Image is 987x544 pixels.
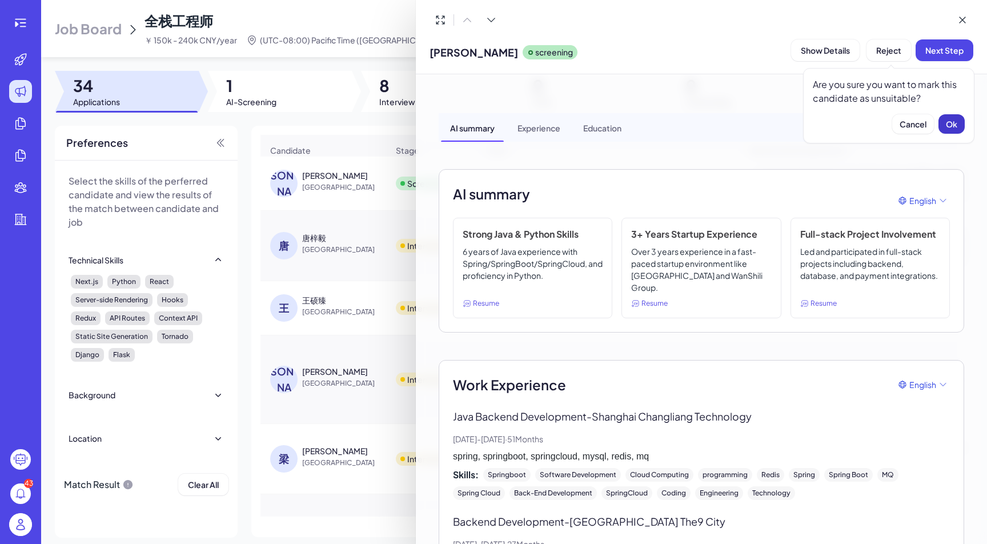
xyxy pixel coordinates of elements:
div: AI summary [441,113,504,142]
span: [PERSON_NAME] [430,45,518,60]
div: Are you sure you want to mark this candidate as unsuitable? [813,78,965,105]
button: Next Step [916,39,973,61]
span: English [909,195,936,207]
p: Backend Development - [GEOGRAPHIC_DATA] The9 City [453,514,950,529]
span: Ok [946,119,957,129]
p: spring, springboot, springcloud, mysql, redis, mq [453,450,950,463]
div: Redis [757,468,784,482]
button: Reject [866,39,911,61]
div: Experience [508,113,569,142]
p: Java Backend Development - Shanghai Changliang Technology [453,409,950,424]
button: Show Details [791,39,860,61]
h3: Full-stack Project Involvement [800,227,940,241]
span: Work Experience [453,374,566,395]
div: Spring Cloud [453,486,505,500]
span: Show Details [801,45,850,55]
p: screening [535,46,573,58]
span: Resume [473,298,499,309]
div: Spring [789,468,820,482]
span: Resume [811,298,837,309]
div: Education [574,113,631,142]
h2: AI summary [453,183,530,204]
div: Back-End Development [509,486,597,500]
button: Cancel [892,114,934,134]
div: Show Interview & Comments [439,88,964,99]
div: Software Development [535,468,621,482]
div: Springboot [483,468,531,482]
p: 6 years of Java experience with Spring/SpringBoot/SpringCloud, and proficiency in Python. [463,246,603,294]
p: Over 3 years experience in a fast-paced startup environment like [GEOGRAPHIC_DATA] and WanShili G... [631,246,771,294]
span: Reject [876,45,901,55]
div: Engineering [695,486,743,500]
span: Next Step [925,45,964,55]
div: SpringCloud [601,486,652,500]
span: Skills: [453,468,479,482]
p: [DATE] - [DATE] · 51 Months [453,433,950,445]
span: English [909,379,936,391]
div: Coding [657,486,691,500]
div: programming [698,468,752,482]
div: MQ [877,468,898,482]
button: Ok [938,114,965,134]
div: Cloud Computing [625,468,693,482]
span: Cancel [900,119,926,129]
h3: Strong Java & Python Skills [463,227,603,241]
span: Resume [641,298,668,309]
div: Spring Boot [824,468,873,482]
p: Led and participated in full-stack projects including backend, database, and payment integrations. [800,246,940,294]
div: Technology [748,486,795,500]
h3: 3+ Years Startup Experience [631,227,771,241]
